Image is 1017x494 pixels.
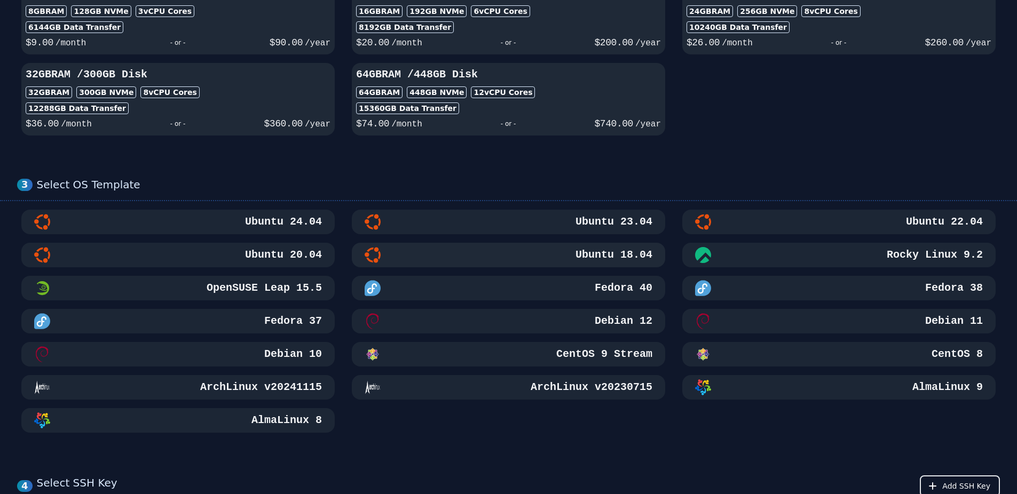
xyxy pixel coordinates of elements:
[21,309,335,333] button: Fedora 37Fedora 37
[21,210,335,234] button: Ubuntu 24.04Ubuntu 24.04
[365,379,381,395] img: ArchLinux v20230715
[365,346,381,362] img: CentOS 9 Stream
[695,313,711,329] img: Debian 11
[26,86,72,98] div: 32GB RAM
[352,309,665,333] button: Debian 12Debian 12
[753,35,925,50] div: - or -
[262,347,322,362] h3: Debian 10
[270,37,303,48] span: $ 90.00
[391,119,422,129] span: /month
[942,481,990,491] span: Add SSH Key
[21,342,335,366] button: Debian 10Debian 10
[687,21,790,33] div: 10240 GB Data Transfer
[801,5,860,17] div: 8 vCPU Cores
[352,276,665,300] button: Fedora 40Fedora 40
[21,243,335,267] button: Ubuntu 20.04Ubuntu 20.04
[593,281,652,296] h3: Fedora 40
[356,102,459,114] div: 15360 GB Data Transfer
[26,102,129,114] div: 12288 GB Data Transfer
[356,21,454,33] div: 8192 GB Data Transfer
[249,413,322,428] h3: AlmaLinux 8
[204,281,322,296] h3: OpenSUSE Leap 15.5
[264,118,303,129] span: $ 360.00
[352,243,665,267] button: Ubuntu 18.04Ubuntu 18.04
[695,280,711,296] img: Fedora 38
[243,214,322,229] h3: Ubuntu 24.04
[687,37,720,48] span: $ 26.00
[365,280,381,296] img: Fedora 40
[21,408,335,433] button: AlmaLinux 8AlmaLinux 8
[21,63,335,136] button: 32GBRAM /300GB Disk32GBRAM300GB NVMe8vCPU Cores12288GB Data Transfer$36.00/month- or -$360.00/year
[34,247,50,263] img: Ubuntu 20.04
[471,5,530,17] div: 6 vCPU Cores
[26,37,53,48] span: $ 9.00
[61,119,92,129] span: /month
[923,281,983,296] h3: Fedora 38
[573,248,652,262] h3: Ubuntu 18.04
[34,379,50,395] img: ArchLinux v20241115
[305,38,330,48] span: /year
[682,243,996,267] button: Rocky Linux 9.2Rocky Linux 9.2
[56,38,86,48] span: /month
[356,118,389,129] span: $ 74.00
[136,5,194,17] div: 3 vCPU Cores
[929,347,983,362] h3: CentOS 8
[695,346,711,362] img: CentOS 8
[695,379,711,395] img: AlmaLinux 9
[34,280,50,296] img: OpenSUSE Leap 15.5 Minimal
[365,313,381,329] img: Debian 12
[352,342,665,366] button: CentOS 9 StreamCentOS 9 Stream
[21,276,335,300] button: OpenSUSE Leap 15.5 MinimalOpenSUSE Leap 15.5
[17,179,33,191] div: 3
[635,38,661,48] span: /year
[34,214,50,230] img: Ubuntu 24.04
[356,5,403,17] div: 16GB RAM
[365,247,381,263] img: Ubuntu 18.04
[356,67,661,82] h3: 64GB RAM / 448 GB Disk
[923,314,983,329] h3: Debian 11
[352,63,665,136] button: 64GBRAM /448GB Disk64GBRAM448GB NVMe12vCPU Cores15360GB Data Transfer$74.00/month- or -$740.00/year
[695,214,711,230] img: Ubuntu 22.04
[687,5,733,17] div: 24GB RAM
[554,347,652,362] h3: CentOS 9 Stream
[92,116,264,131] div: - or -
[422,35,595,50] div: - or -
[682,375,996,400] button: AlmaLinux 9AlmaLinux 9
[422,116,595,131] div: - or -
[407,86,467,98] div: 448 GB NVMe
[356,37,389,48] span: $ 20.00
[407,5,467,17] div: 192 GB NVMe
[682,276,996,300] button: Fedora 38Fedora 38
[86,35,269,50] div: - or -
[198,380,322,395] h3: ArchLinux v20241115
[595,37,633,48] span: $ 200.00
[925,37,964,48] span: $ 260.00
[910,380,983,395] h3: AlmaLinux 9
[140,86,199,98] div: 8 vCPU Cores
[34,412,50,428] img: AlmaLinux 8
[722,38,753,48] span: /month
[635,119,661,129] span: /year
[682,309,996,333] button: Debian 11Debian 11
[595,118,633,129] span: $ 740.00
[471,86,535,98] div: 12 vCPU Cores
[529,380,652,395] h3: ArchLinux v20230715
[904,214,983,229] h3: Ubuntu 22.04
[695,247,711,263] img: Rocky Linux 9.2
[352,210,665,234] button: Ubuntu 23.04Ubuntu 23.04
[21,375,335,400] button: ArchLinux v20241115ArchLinux v20241115
[76,86,136,98] div: 300 GB NVMe
[37,178,1000,192] div: Select OS Template
[682,210,996,234] button: Ubuntu 22.04Ubuntu 22.04
[243,248,322,262] h3: Ubuntu 20.04
[26,67,330,82] h3: 32GB RAM / 300 GB Disk
[26,118,59,129] span: $ 36.00
[365,214,381,230] img: Ubuntu 23.04
[885,248,983,262] h3: Rocky Linux 9.2
[352,375,665,400] button: ArchLinux v20230715ArchLinux v20230715
[356,86,403,98] div: 64GB RAM
[573,214,652,229] h3: Ubuntu 23.04
[593,314,652,329] h3: Debian 12
[26,5,67,17] div: 8GB RAM
[17,480,33,492] div: 4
